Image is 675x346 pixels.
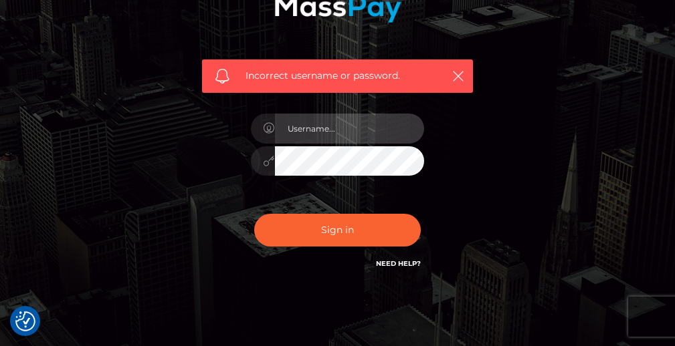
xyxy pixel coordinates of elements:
[376,259,421,268] a: Need Help?
[15,311,35,331] button: Consent Preferences
[246,69,436,83] span: Incorrect username or password.
[254,214,421,246] button: Sign in
[275,114,425,144] input: Username...
[15,311,35,331] img: Revisit consent button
